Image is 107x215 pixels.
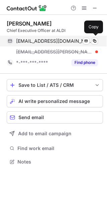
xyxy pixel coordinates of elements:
img: ContactOut v5.3.10 [7,4,47,12]
button: AI write personalized message [7,95,103,107]
button: Reveal Button [71,59,98,66]
button: save-profile-one-click [7,79,103,91]
button: Send email [7,111,103,123]
button: Add to email campaign [7,128,103,140]
div: [PERSON_NAME] [7,20,52,27]
span: Find work email [17,145,100,151]
span: Notes [17,159,100,165]
button: Notes [7,157,103,167]
div: Save to List / ATS / CRM [18,82,91,88]
span: [EMAIL_ADDRESS][PERSON_NAME][DOMAIN_NAME] [16,49,93,55]
span: [EMAIL_ADDRESS][DOMAIN_NAME] [16,38,93,44]
span: Add to email campaign [18,131,71,136]
span: AI write personalized message [18,99,90,104]
div: Chief Executive Officer at ALDI [7,28,103,34]
button: Find work email [7,144,103,153]
span: Send email [18,115,44,120]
